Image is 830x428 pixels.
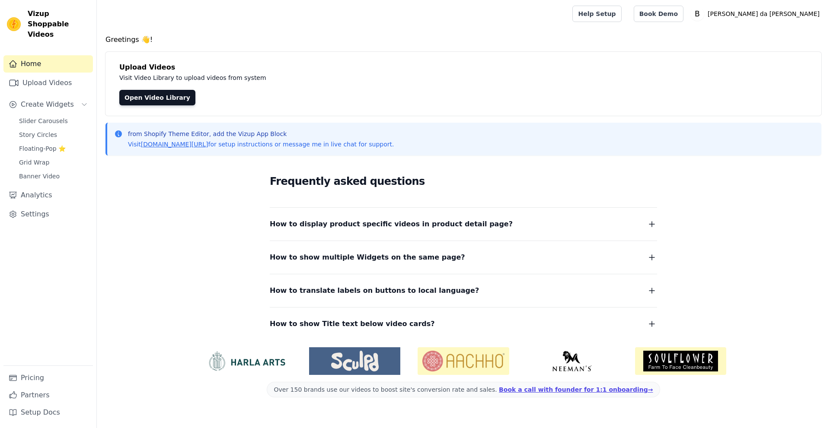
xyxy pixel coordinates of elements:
span: How to display product specific videos in product detail page? [270,218,513,230]
a: Analytics [3,187,93,204]
a: Settings [3,206,93,223]
h2: Frequently asked questions [270,173,657,190]
button: How to translate labels on buttons to local language? [270,285,657,297]
img: Neeman's [527,351,618,371]
text: B [695,10,700,18]
button: How to show Title text below video cards? [270,318,657,330]
img: Sculpd US [309,351,400,371]
a: Open Video Library [119,90,195,105]
a: Grid Wrap [14,156,93,168]
button: B [PERSON_NAME] da [PERSON_NAME] [690,6,823,22]
img: Vizup [7,17,21,31]
p: from Shopify Theme Editor, add the Vizup App Block [128,130,394,138]
button: How to display product specific videos in product detail page? [270,218,657,230]
a: Floating-Pop ⭐ [14,143,93,155]
img: Soulflower [635,347,726,375]
a: Banner Video [14,170,93,182]
span: How to translate labels on buttons to local language? [270,285,479,297]
a: Home [3,55,93,73]
button: How to show multiple Widgets on the same page? [270,251,657,263]
span: Floating-Pop ⭐ [19,144,66,153]
a: [DOMAIN_NAME][URL] [141,141,208,148]
a: Story Circles [14,129,93,141]
span: Banner Video [19,172,60,181]
span: How to show multiple Widgets on the same page? [270,251,465,263]
h4: Upload Videos [119,62,808,73]
img: HarlaArts [201,351,292,371]
h4: Greetings 👋! [105,35,821,45]
span: Vizup Shoppable Videos [28,9,89,40]
span: How to show Title text below video cards? [270,318,435,330]
p: Visit Video Library to upload videos from system [119,73,507,83]
a: Help Setup [572,6,621,22]
a: Slider Carousels [14,115,93,127]
span: Create Widgets [21,99,74,110]
p: Visit for setup instructions or message me in live chat for support. [128,140,394,149]
span: Story Circles [19,130,57,139]
span: Grid Wrap [19,158,49,167]
a: Book a call with founder for 1:1 onboarding [499,386,653,393]
span: Slider Carousels [19,117,68,125]
img: Aachho [418,347,509,375]
a: Setup Docs [3,404,93,421]
p: [PERSON_NAME] da [PERSON_NAME] [704,6,823,22]
a: Pricing [3,369,93,387]
a: Book Demo [634,6,683,22]
a: Partners [3,387,93,404]
button: Create Widgets [3,96,93,113]
a: Upload Videos [3,74,93,92]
